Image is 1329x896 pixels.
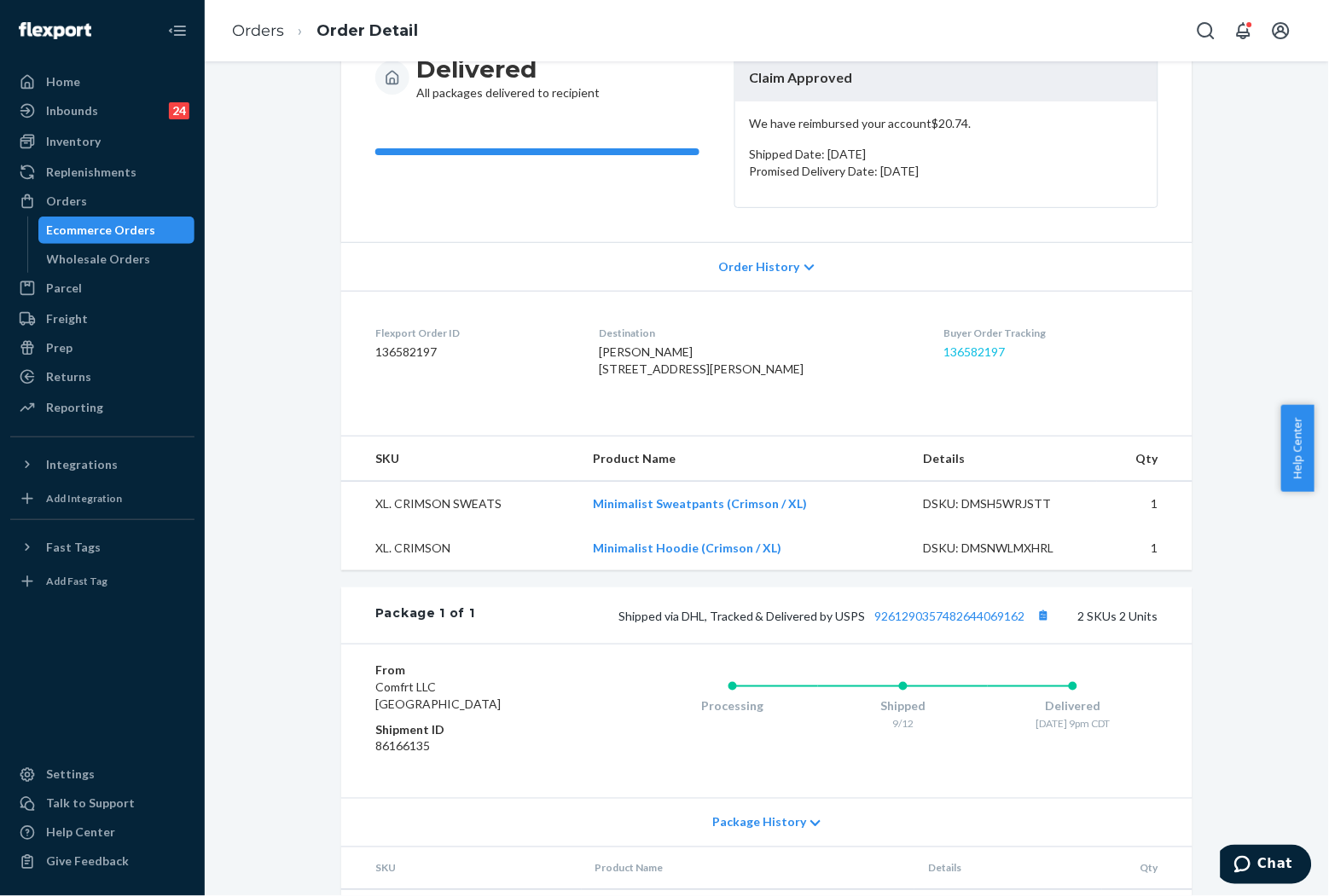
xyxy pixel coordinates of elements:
[10,819,194,847] a: Help Center
[749,163,1144,180] p: Promised Delivery Date: [DATE]
[10,363,194,390] a: Returns
[341,436,579,482] th: SKU
[1097,436,1193,482] th: Qty
[10,790,194,818] button: Talk to Support
[749,115,1144,132] p: We have reimbursed your account $20.74 .
[10,188,194,215] a: Orders
[38,246,195,273] a: Wholesale Orders
[375,679,501,711] span: Comfrt LLC [GEOGRAPHIC_DATA]
[160,14,194,48] button: Close Navigation
[593,496,807,511] a: Minimalist Sweatpants (Crimson / XL)
[1102,847,1193,890] th: Qty
[818,697,989,714] div: Shipped
[10,128,194,155] a: Inventory
[46,133,101,150] div: Inventory
[712,814,806,831] span: Package History
[416,54,600,84] h3: Delivered
[375,344,572,361] dd: 136582197
[316,21,418,40] a: Order Detail
[735,55,1158,101] header: Claim Approved
[46,491,122,506] div: Add Integration
[1032,604,1054,627] button: Copy tracking number
[19,22,91,39] img: Flexport logo
[47,251,151,268] div: Wholesale Orders
[10,848,194,876] button: Give Feedback
[875,609,1025,623] a: 9261290357482644069162
[1221,845,1312,887] iframe: Opens a widget where you can chat to one of our agents
[923,495,1083,512] div: DSKU: DMSH5WRJSTT
[46,853,129,870] div: Give Feedback
[46,164,136,181] div: Replenishments
[46,73,80,90] div: Home
[600,344,804,376] span: [PERSON_NAME] [STREET_ADDRESS][PERSON_NAME]
[647,697,818,714] div: Processing
[375,738,579,755] dd: 86166135
[10,275,194,302] a: Parcel
[341,481,579,526] td: XL. CRIMSON SWEATS
[914,847,1102,890] th: Details
[749,146,1144,163] p: Shipped Date: [DATE]
[375,604,475,627] div: Package 1 of 1
[1097,481,1193,526] td: 1
[988,697,1158,714] div: Delivered
[1281,405,1314,492] button: Help Center
[10,761,194,789] a: Settings
[46,539,101,556] div: Fast Tags
[10,305,194,332] a: Freight
[47,222,156,239] div: Ecommerce Orders
[46,824,115,841] div: Help Center
[46,368,91,385] div: Returns
[719,258,800,275] span: Order History
[341,847,582,890] th: SKU
[600,326,917,340] dt: Destination
[1227,14,1261,48] button: Open notifications
[818,716,989,731] div: 9/12
[475,604,1158,627] div: 2 SKUs 2 Units
[582,847,915,890] th: Product Name
[46,193,87,210] div: Orders
[46,310,88,327] div: Freight
[593,540,781,555] a: Minimalist Hoodie (Crimson / XL)
[341,526,579,570] td: XL. CRIMSON
[169,102,189,119] div: 24
[618,609,1054,623] span: Shipped via DHL, Tracked & Delivered by USPS
[579,436,909,482] th: Product Name
[218,6,432,56] ol: breadcrumbs
[1189,14,1223,48] button: Open Search Box
[1097,526,1193,570] td: 1
[10,334,194,361] a: Prep
[375,662,579,679] dt: From
[10,159,194,186] a: Replenishments
[46,280,82,297] div: Parcel
[46,339,73,356] div: Prep
[10,394,194,421] a: Reporting
[10,568,194,595] a: Add Fast Tag
[943,326,1158,340] dt: Buyer Order Tracking
[232,21,284,40] a: Orders
[375,721,579,738] dt: Shipment ID
[46,102,98,119] div: Inbounds
[10,97,194,124] a: Inbounds24
[46,399,103,416] div: Reporting
[1264,14,1298,48] button: Open account menu
[46,456,118,473] div: Integrations
[38,217,195,244] a: Ecommerce Orders
[909,436,1097,482] th: Details
[375,326,572,340] dt: Flexport Order ID
[10,68,194,95] a: Home
[46,766,95,783] div: Settings
[923,540,1083,557] div: DSKU: DMSNWLMXHRL
[988,716,1158,731] div: [DATE] 9pm CDT
[46,795,135,812] div: Talk to Support
[46,574,107,588] div: Add Fast Tag
[10,451,194,478] button: Integrations
[943,344,1005,359] a: 136582197
[10,485,194,512] a: Add Integration
[416,54,600,101] div: All packages delivered to recipient
[10,534,194,561] button: Fast Tags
